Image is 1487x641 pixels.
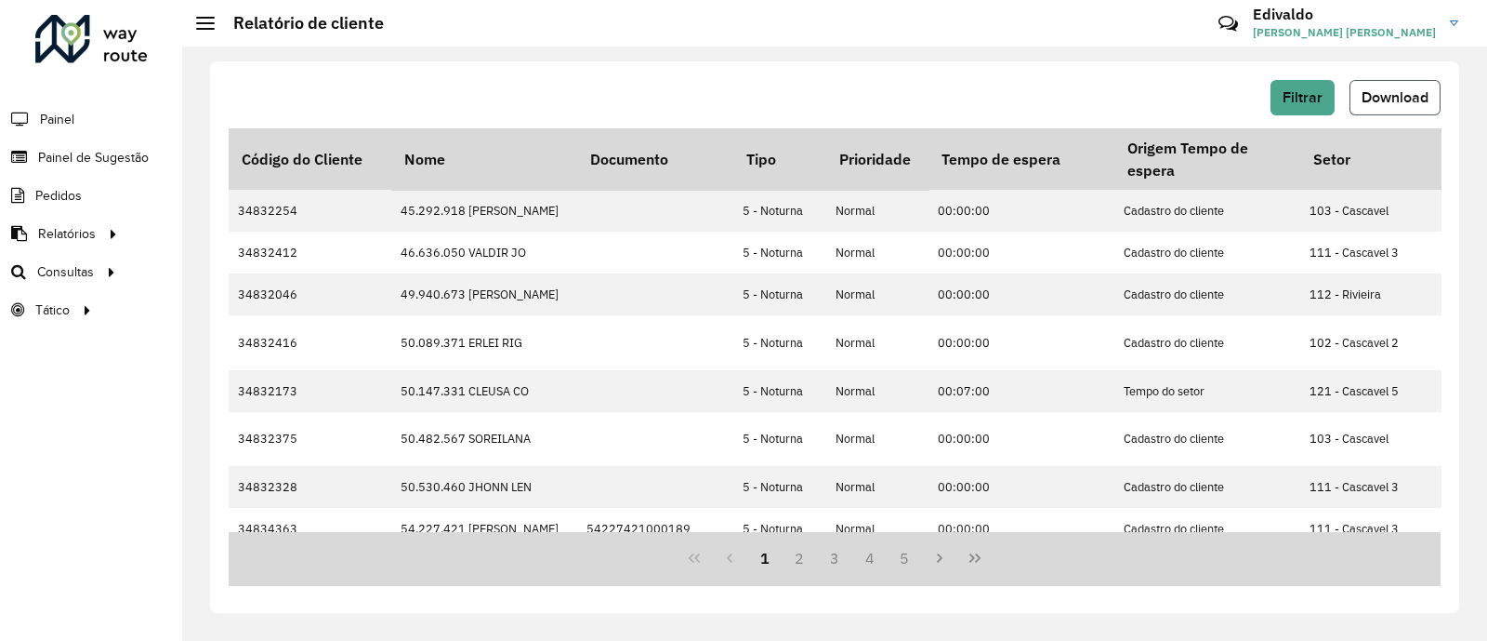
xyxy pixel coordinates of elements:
button: 5 [888,541,923,576]
th: Documento [577,128,733,190]
td: 5 - Noturna [733,315,826,369]
td: 5 - Noturna [733,412,826,466]
td: Normal [826,508,928,550]
td: 5 - Noturna [733,508,826,550]
td: 45.292.918 [PERSON_NAME] [391,190,577,232]
td: 00:00:00 [928,508,1114,550]
td: 00:07:00 [928,370,1114,412]
td: 34832046 [229,274,391,315]
td: 00:00:00 [928,232,1114,274]
th: Tempo de espera [928,128,1114,190]
td: Cadastro do cliente [1114,190,1300,232]
td: 54227421000189 [577,508,733,550]
td: 00:00:00 [928,274,1114,315]
td: Tempo do setor [1114,370,1300,412]
td: 5 - Noturna [733,232,826,274]
span: Relatórios [38,224,96,244]
td: 00:00:00 [928,412,1114,466]
button: Filtrar [1270,80,1335,115]
td: 46.636.050 VALDIR JO [391,232,577,274]
button: Next Page [922,541,957,576]
h3: Edivaldo [1253,6,1436,23]
th: Origem Tempo de espera [1114,128,1300,190]
td: 34832416 [229,315,391,369]
td: 34832375 [229,412,391,466]
td: Cadastro do cliente [1114,412,1300,466]
td: 50.089.371 ERLEI RIG [391,315,577,369]
button: 4 [852,541,888,576]
span: Filtrar [1283,89,1323,105]
th: Tipo [733,128,826,190]
td: Normal [826,232,928,274]
th: Nome [391,128,577,190]
td: 121 - Cascavel 5 [1300,370,1486,412]
td: 49.940.673 [PERSON_NAME] [391,274,577,315]
button: Last Page [957,541,993,576]
td: 103 - Cascavel [1300,190,1486,232]
td: Normal [826,370,928,412]
td: Cadastro do cliente [1114,508,1300,550]
td: 111 - Cascavel 3 [1300,466,1486,508]
td: 34832254 [229,190,391,232]
td: 5 - Noturna [733,370,826,412]
span: Tático [35,300,70,320]
td: 34834363 [229,508,391,550]
h2: Relatório de cliente [215,13,384,33]
a: Contato Rápido [1208,4,1248,44]
td: 34832173 [229,370,391,412]
td: Normal [826,190,928,232]
th: Prioridade [826,128,928,190]
span: Painel [40,110,74,129]
td: Normal [826,412,928,466]
button: Download [1349,80,1441,115]
button: 3 [817,541,852,576]
td: Cadastro do cliente [1114,274,1300,315]
button: 1 [747,541,783,576]
td: Normal [826,315,928,369]
td: 5 - Noturna [733,190,826,232]
td: 00:00:00 [928,466,1114,508]
td: 34832412 [229,232,391,274]
span: Pedidos [35,186,82,206]
td: 50.530.460 JHONN LEN [391,466,577,508]
td: Cadastro do cliente [1114,466,1300,508]
span: Download [1362,89,1428,105]
td: 50.147.331 CLEUSA CO [391,370,577,412]
td: 34832328 [229,466,391,508]
th: Setor [1300,128,1486,190]
span: Consultas [37,262,94,282]
td: 00:00:00 [928,315,1114,369]
td: Cadastro do cliente [1114,232,1300,274]
td: 111 - Cascavel 3 [1300,232,1486,274]
td: 5 - Noturna [733,274,826,315]
span: Painel de Sugestão [38,148,149,167]
td: Cadastro do cliente [1114,315,1300,369]
button: 2 [782,541,817,576]
td: 5 - Noturna [733,466,826,508]
td: 112 - Rivieira [1300,274,1486,315]
td: 103 - Cascavel [1300,412,1486,466]
th: Código do Cliente [229,128,391,190]
td: Normal [826,274,928,315]
td: 54.227.421 [PERSON_NAME] [391,508,577,550]
td: 00:00:00 [928,190,1114,232]
span: [PERSON_NAME] [PERSON_NAME] [1253,24,1436,41]
td: 102 - Cascavel 2 [1300,315,1486,369]
td: Normal [826,466,928,508]
td: 111 - Cascavel 3 [1300,508,1486,550]
td: 50.482.567 SOREILANA [391,412,577,466]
